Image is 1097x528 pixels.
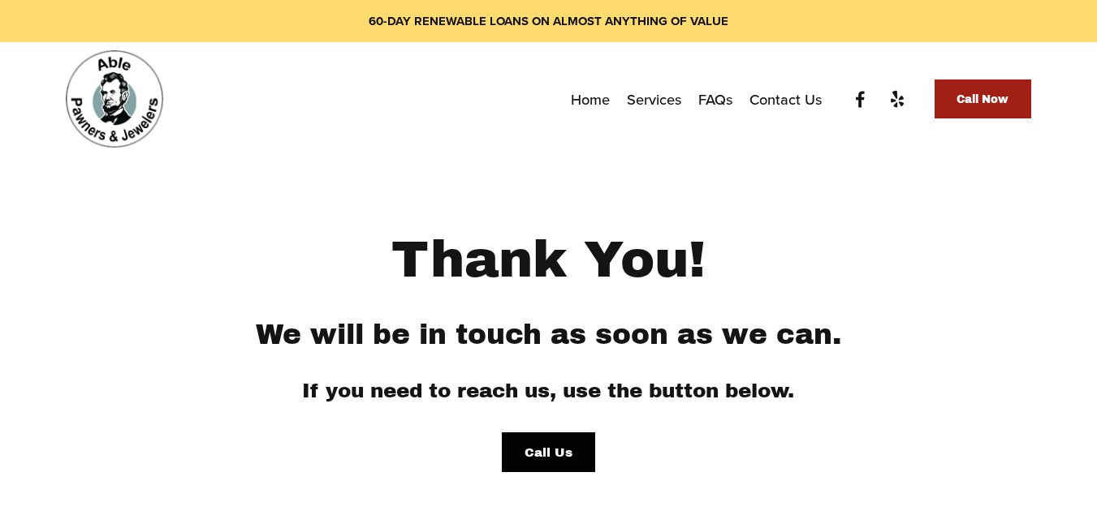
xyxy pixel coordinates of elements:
[66,50,163,148] img: Able Pawn Shop
[187,377,911,405] h4: If you need to reach us, use the button below.
[698,84,733,114] a: FAQs
[850,89,870,109] a: Facebook
[502,432,594,472] a: Call Us
[887,89,907,109] a: Yelp
[187,316,911,354] h3: We will be in touch as soon as we can.
[571,84,610,114] a: Home
[749,84,823,114] a: Contact Us
[187,228,911,291] h1: Thank You!
[627,84,682,114] a: Services
[369,12,728,30] strong: 60-DAY RENEWABLE LOANS ON ALMOST ANYTHING OF VALUE
[935,79,1031,118] a: Call Now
